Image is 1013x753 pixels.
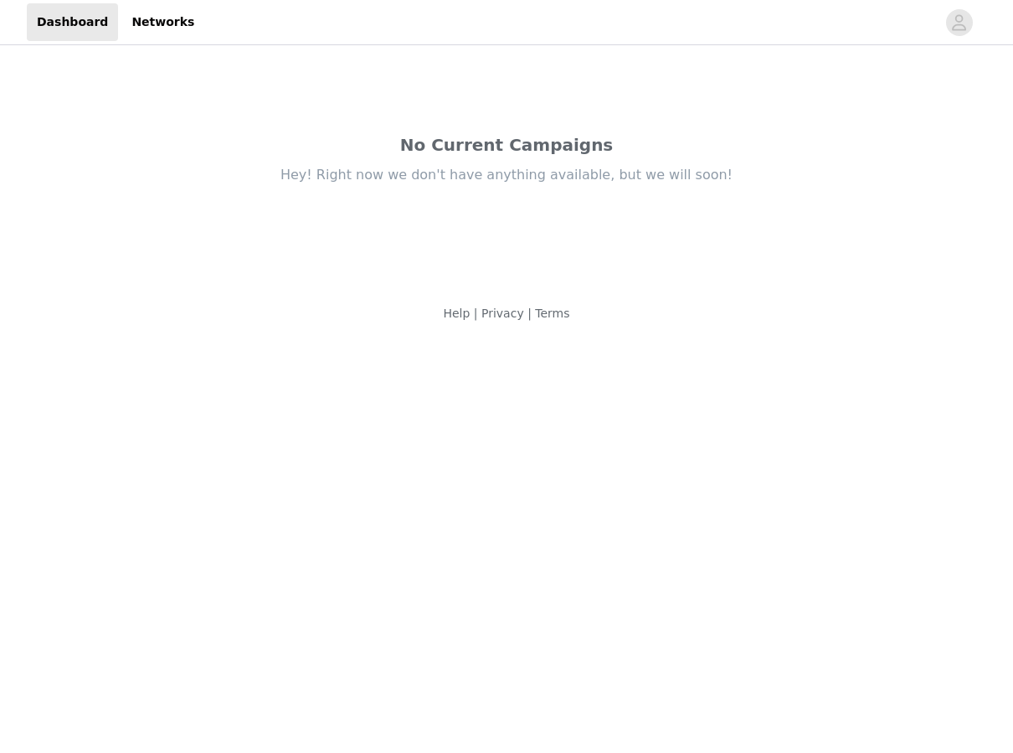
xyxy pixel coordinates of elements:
a: Dashboard [27,3,118,41]
a: Networks [121,3,204,41]
span: | [527,307,532,320]
a: Terms [535,307,569,320]
div: avatar [951,9,967,36]
span: | [474,307,478,320]
div: Hey! Right now we don't have anything available, but we will soon! [155,166,858,184]
a: Privacy [481,307,524,320]
div: No Current Campaigns [155,132,858,157]
a: Help [443,307,470,320]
